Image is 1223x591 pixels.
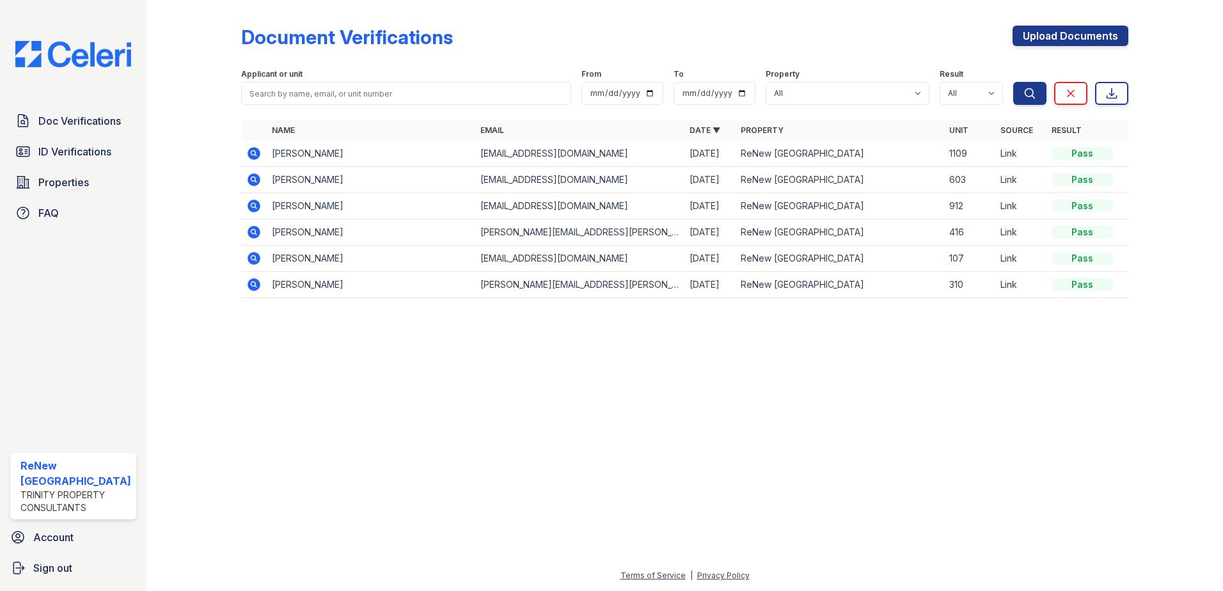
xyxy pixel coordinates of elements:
td: [DATE] [684,246,736,272]
div: ReNew [GEOGRAPHIC_DATA] [20,458,131,489]
td: [DATE] [684,193,736,219]
td: [PERSON_NAME] [267,272,476,298]
a: Terms of Service [620,571,686,580]
td: 1109 [944,141,995,167]
div: Trinity Property Consultants [20,489,131,514]
td: [DATE] [684,219,736,246]
div: Pass [1052,226,1113,239]
td: [PERSON_NAME] [267,219,476,246]
td: Link [995,167,1046,193]
a: FAQ [10,200,136,226]
td: Link [995,246,1046,272]
td: Link [995,141,1046,167]
label: To [674,69,684,79]
a: Result [1052,125,1082,135]
td: [PERSON_NAME] [267,167,476,193]
td: [PERSON_NAME] [267,141,476,167]
td: ReNew [GEOGRAPHIC_DATA] [736,246,945,272]
td: 107 [944,246,995,272]
td: [EMAIL_ADDRESS][DOMAIN_NAME] [475,141,684,167]
td: ReNew [GEOGRAPHIC_DATA] [736,272,945,298]
td: [PERSON_NAME] [267,246,476,272]
td: [PERSON_NAME][EMAIL_ADDRESS][PERSON_NAME][DOMAIN_NAME] [475,219,684,246]
a: Privacy Policy [697,571,750,580]
a: Property [741,125,784,135]
a: Source [1000,125,1033,135]
span: Account [33,530,74,545]
a: Upload Documents [1013,26,1128,46]
label: Property [766,69,800,79]
div: Pass [1052,173,1113,186]
td: [EMAIL_ADDRESS][DOMAIN_NAME] [475,246,684,272]
td: 912 [944,193,995,219]
td: ReNew [GEOGRAPHIC_DATA] [736,193,945,219]
a: Doc Verifications [10,108,136,134]
a: ID Verifications [10,139,136,164]
td: ReNew [GEOGRAPHIC_DATA] [736,167,945,193]
a: Sign out [5,555,141,581]
span: Doc Verifications [38,113,121,129]
label: Applicant or unit [241,69,303,79]
a: Email [480,125,504,135]
td: [DATE] [684,167,736,193]
a: Account [5,524,141,550]
td: 310 [944,272,995,298]
div: Pass [1052,147,1113,160]
div: Pass [1052,278,1113,291]
input: Search by name, email, or unit number [241,82,572,105]
label: Result [940,69,963,79]
div: Pass [1052,200,1113,212]
td: Link [995,193,1046,219]
td: [DATE] [684,141,736,167]
td: ReNew [GEOGRAPHIC_DATA] [736,141,945,167]
td: ReNew [GEOGRAPHIC_DATA] [736,219,945,246]
td: 603 [944,167,995,193]
td: [DATE] [684,272,736,298]
td: 416 [944,219,995,246]
span: Sign out [33,560,72,576]
td: [EMAIL_ADDRESS][DOMAIN_NAME] [475,167,684,193]
div: Pass [1052,252,1113,265]
a: Properties [10,169,136,195]
a: Name [272,125,295,135]
td: [EMAIL_ADDRESS][DOMAIN_NAME] [475,193,684,219]
td: [PERSON_NAME][EMAIL_ADDRESS][PERSON_NAME][DOMAIN_NAME] [475,272,684,298]
td: [PERSON_NAME] [267,193,476,219]
span: FAQ [38,205,59,221]
img: CE_Logo_Blue-a8612792a0a2168367f1c8372b55b34899dd931a85d93a1a3d3e32e68fde9ad4.png [5,41,141,67]
span: ID Verifications [38,144,111,159]
a: Date ▼ [690,125,720,135]
td: Link [995,219,1046,246]
td: Link [995,272,1046,298]
div: Document Verifications [241,26,453,49]
span: Properties [38,175,89,190]
a: Unit [949,125,968,135]
label: From [581,69,601,79]
div: | [690,571,693,580]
